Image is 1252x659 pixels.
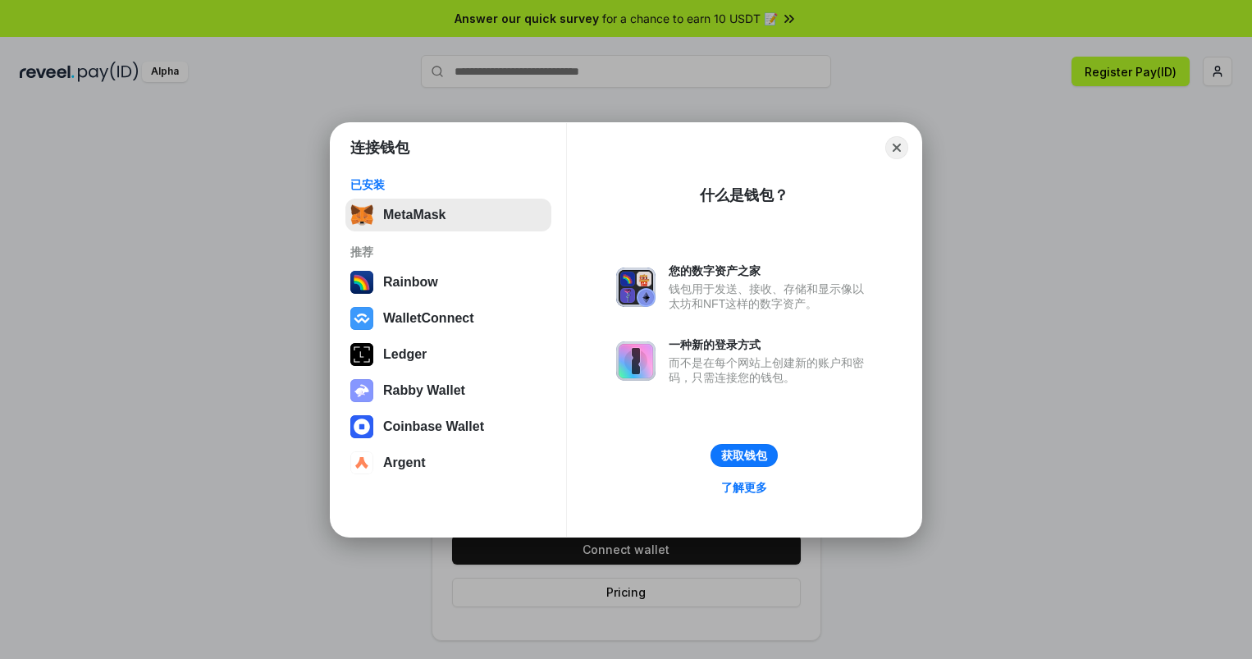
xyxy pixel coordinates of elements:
div: Argent [383,455,426,470]
div: 钱包用于发送、接收、存储和显示像以太坊和NFT这样的数字资产。 [669,281,872,311]
button: Rabby Wallet [345,374,551,407]
div: WalletConnect [383,311,474,326]
div: 获取钱包 [721,448,767,463]
img: svg+xml,%3Csvg%20xmlns%3D%22http%3A%2F%2Fwww.w3.org%2F2000%2Fsvg%22%20fill%3D%22none%22%20viewBox... [616,341,656,381]
button: Close [885,136,908,159]
div: Coinbase Wallet [383,419,484,434]
button: Rainbow [345,266,551,299]
button: MetaMask [345,199,551,231]
div: 您的数字资产之家 [669,263,872,278]
button: 获取钱包 [711,444,778,467]
div: Rainbow [383,275,438,290]
div: 一种新的登录方式 [669,337,872,352]
button: Coinbase Wallet [345,410,551,443]
button: Ledger [345,338,551,371]
div: Rabby Wallet [383,383,465,398]
img: svg+xml,%3Csvg%20xmlns%3D%22http%3A%2F%2Fwww.w3.org%2F2000%2Fsvg%22%20width%3D%2228%22%20height%3... [350,343,373,366]
div: 而不是在每个网站上创建新的账户和密码，只需连接您的钱包。 [669,355,872,385]
img: svg+xml,%3Csvg%20width%3D%2228%22%20height%3D%2228%22%20viewBox%3D%220%200%2028%2028%22%20fill%3D... [350,415,373,438]
h1: 连接钱包 [350,138,409,158]
a: 了解更多 [711,477,777,498]
div: 什么是钱包？ [700,185,788,205]
div: 已安装 [350,177,546,192]
button: Argent [345,446,551,479]
img: svg+xml,%3Csvg%20xmlns%3D%22http%3A%2F%2Fwww.w3.org%2F2000%2Fsvg%22%20fill%3D%22none%22%20viewBox... [350,379,373,402]
div: 了解更多 [721,480,767,495]
div: 推荐 [350,245,546,259]
img: svg+xml,%3Csvg%20width%3D%2228%22%20height%3D%2228%22%20viewBox%3D%220%200%2028%2028%22%20fill%3D... [350,451,373,474]
img: svg+xml,%3Csvg%20fill%3D%22none%22%20height%3D%2233%22%20viewBox%3D%220%200%2035%2033%22%20width%... [350,204,373,227]
div: Ledger [383,347,427,362]
div: MetaMask [383,208,446,222]
img: svg+xml,%3Csvg%20width%3D%22120%22%20height%3D%22120%22%20viewBox%3D%220%200%20120%20120%22%20fil... [350,271,373,294]
img: svg+xml,%3Csvg%20xmlns%3D%22http%3A%2F%2Fwww.w3.org%2F2000%2Fsvg%22%20fill%3D%22none%22%20viewBox... [616,268,656,307]
button: WalletConnect [345,302,551,335]
img: svg+xml,%3Csvg%20width%3D%2228%22%20height%3D%2228%22%20viewBox%3D%220%200%2028%2028%22%20fill%3D... [350,307,373,330]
